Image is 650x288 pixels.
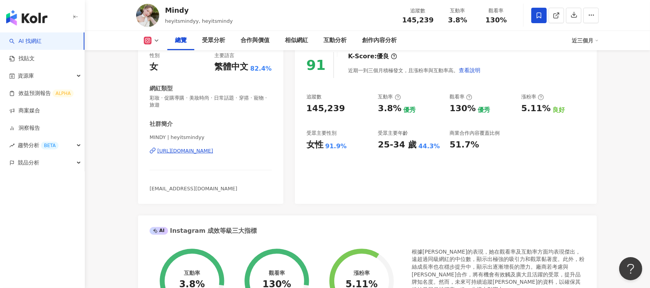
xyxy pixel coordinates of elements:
[9,107,40,115] a: 商案媒合
[443,7,472,15] div: 互動率
[450,93,472,100] div: 觀看率
[241,36,269,45] div: 合作與價值
[521,93,544,100] div: 漲粉率
[552,106,565,114] div: 良好
[9,90,74,97] a: 效益預測報告ALPHA
[306,57,326,73] div: 91
[306,130,337,137] div: 受眾主要性別
[214,61,248,73] div: 繁體中文
[9,55,35,63] a: 找貼文
[285,36,308,45] div: 相似網紅
[306,93,322,100] div: 追蹤數
[348,63,481,78] div: 近期一到三個月積極發文，且漲粉率與互動率高。
[150,227,257,235] div: Instagram 成效等級三大指標
[485,16,507,24] span: 130%
[157,147,213,154] div: [URL][DOMAIN_NAME]
[404,106,416,114] div: 優秀
[378,103,401,115] div: 3.8%
[150,95,272,108] span: 彩妝 · 促購導購 · 美妝時尚 · 日常話題 · 穿搭 · 寵物 · 旅遊
[9,37,42,45] a: searchAI 找網紅
[572,34,599,47] div: 近三個月
[354,270,370,276] div: 漲粉率
[150,227,168,235] div: AI
[377,52,389,61] div: 優良
[378,139,416,151] div: 25-34 歲
[150,52,160,59] div: 性別
[521,103,551,115] div: 5.11%
[402,16,434,24] span: 145,239
[175,36,187,45] div: 總覽
[378,93,401,100] div: 互動率
[150,61,158,73] div: 女
[402,7,434,15] div: 追蹤數
[619,257,642,280] iframe: Help Scout Beacon - Open
[150,186,237,191] span: [EMAIL_ADDRESS][DOMAIN_NAME]
[41,142,59,149] div: BETA
[150,120,173,128] div: 社群簡介
[165,5,233,15] div: Mindy
[323,36,347,45] div: 互動分析
[18,154,39,171] span: 競品分析
[150,134,272,141] span: MINDY | heyitsmindyy
[6,10,47,25] img: logo
[136,4,159,27] img: KOL Avatar
[306,103,345,115] div: 145,239
[202,36,225,45] div: 受眾分析
[348,52,397,61] div: K-Score :
[250,64,272,73] span: 82.4%
[450,103,476,115] div: 130%
[362,36,397,45] div: 創作內容分析
[450,130,500,137] div: 商業合作內容覆蓋比例
[325,142,347,151] div: 91.9%
[482,7,511,15] div: 觀看率
[269,270,285,276] div: 觀看率
[150,147,272,154] a: [URL][DOMAIN_NAME]
[150,85,173,93] div: 網紅類型
[419,142,440,151] div: 44.3%
[306,139,323,151] div: 女性
[18,137,59,154] span: 趨勢分析
[184,270,200,276] div: 互動率
[459,67,480,73] span: 查看說明
[478,106,490,114] div: 優秀
[214,52,234,59] div: 主要語言
[450,139,479,151] div: 51.7%
[165,18,233,24] span: heyitsmindyy, heyitsmindy
[18,67,34,85] span: 資源庫
[9,124,40,132] a: 洞察報告
[378,130,408,137] div: 受眾主要年齡
[448,16,467,24] span: 3.8%
[9,143,15,148] span: rise
[458,63,481,78] button: 查看說明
